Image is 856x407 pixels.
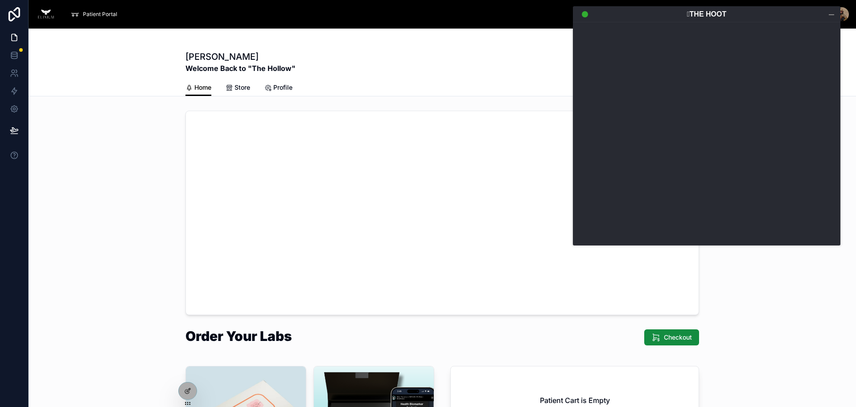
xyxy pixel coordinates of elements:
h1: Order Your Labs [185,329,292,343]
a: Store [226,79,250,97]
span: Store [235,83,250,92]
span: Checkout [664,333,692,342]
strong: Welcome Back to "The Hollow" [185,63,296,74]
span: Patient Portal [83,11,117,18]
div: scrollable content [63,4,748,24]
a: Profile [264,79,292,97]
h2: Patient Cart is Empty [540,395,610,406]
span: Home [194,83,211,92]
span: Profile [273,83,292,92]
h1: [PERSON_NAME] [185,50,296,63]
button: Checkout [644,329,699,345]
a: Patient Portal [68,6,123,22]
a: Home [185,79,211,96]
img: App logo [36,7,56,21]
